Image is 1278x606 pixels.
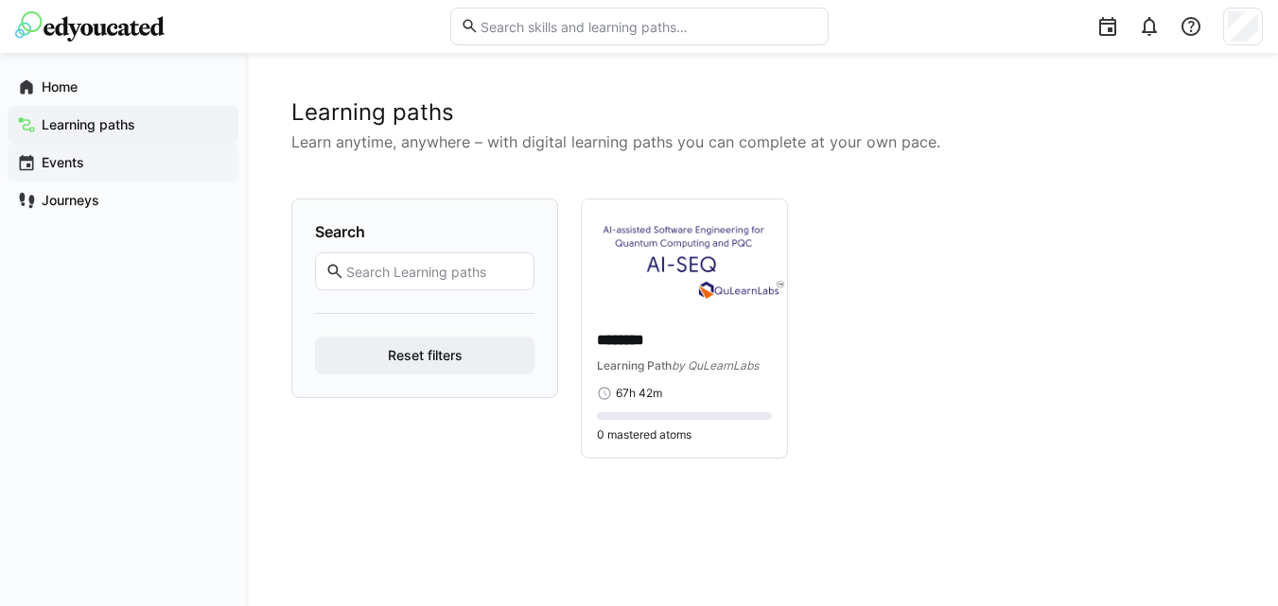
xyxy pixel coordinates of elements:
span: 67h 42m [616,386,662,401]
button: Reset filters [315,337,534,374]
span: Reset filters [385,346,465,365]
img: image [582,199,787,315]
h4: Search [315,222,534,241]
span: by QuLearnLabs [672,358,759,372]
span: Learning Path [597,358,672,372]
h2: Learning paths [291,98,1233,127]
span: 0 mastered atoms [597,427,692,442]
input: Search Learning paths [344,263,524,280]
input: Search skills and learning paths… [479,18,817,35]
p: Learn anytime, anywhere – with digital learning paths you can complete at your own pace. [291,130,1233,153]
